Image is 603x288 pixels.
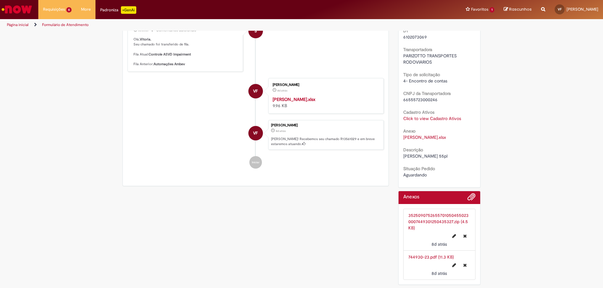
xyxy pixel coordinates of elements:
[273,83,377,87] div: [PERSON_NAME]
[432,241,447,247] time: 24/09/2025 07:45:24
[408,212,469,231] a: 35250907526557010504550230007449301250435327.zip (4.5 KB)
[403,28,409,34] b: DT
[140,37,150,42] b: Vitoria
[403,147,423,153] b: Descrição
[403,128,416,134] b: Anexo
[1,3,33,16] img: ServiceNow
[133,37,238,66] p: Olá, , Seu chamado foi transferido de fila. Fila Atual: Fila Anterior:
[149,52,191,57] b: Controle ASVD Impairment
[276,129,286,133] time: 23/09/2025 19:53:28
[273,97,315,102] a: [PERSON_NAME].xlsx
[403,78,447,84] span: 4- Encontro de contas
[273,96,377,109] div: 9.96 KB
[154,62,185,66] b: Automações Ambev
[138,29,148,32] span: 8d atrás
[277,89,287,92] span: 8d atrás
[403,34,427,40] span: 6102073069
[5,19,397,31] ul: Trilhas de página
[403,194,419,200] h2: Anexos
[403,72,440,77] b: Tipo de solicitação
[504,7,532,13] a: Rascunhos
[253,84,258,99] span: VF
[432,270,447,276] time: 24/09/2025 07:45:24
[448,231,460,241] button: Editar nome de arquivo 35250907526557010504550230007449301250435327.zip
[467,193,475,204] button: Adicionar anexos
[432,241,447,247] span: 8d atrás
[81,6,91,13] span: More
[138,29,148,32] time: 23/09/2025 19:53:30
[248,84,263,98] div: Vitoria Junqueira Fornasaro
[459,231,470,241] button: Excluir 35250907526557010504550230007449301250435327.zip
[403,91,451,96] b: CNPJ da Transportadora
[490,7,494,13] span: 1
[403,97,437,102] span: 66555723000246
[403,134,446,140] a: Download de PL Willian.xlsx
[253,126,258,141] span: VF
[408,254,454,260] a: 744930-23.pdf (11.3 KB)
[509,6,532,12] span: Rascunhos
[432,270,447,276] span: 8d atrás
[121,6,136,14] p: +GenAi
[471,6,488,13] span: Favoritos
[277,89,287,92] time: 23/09/2025 19:53:24
[403,116,461,121] a: Click to view Cadastro Ativos
[567,7,598,12] span: [PERSON_NAME]
[43,6,65,13] span: Requisições
[403,47,432,52] b: Transportadora
[128,120,384,150] li: Vitoria Junqueira Fornasaro
[403,53,458,65] span: PARIZOTTO TRANSPORTES RODOVIARIOS
[448,260,460,270] button: Editar nome de arquivo 744930-23.pdf
[254,24,257,39] span: S
[403,109,434,115] b: Cadastro Ativos
[403,166,435,171] b: Situação Pedido
[248,24,263,38] div: System
[7,22,29,27] a: Página inicial
[100,6,136,14] div: Padroniza
[403,172,427,178] span: Aguardando
[403,153,448,159] span: [PERSON_NAME] 55pl
[271,137,380,146] p: [PERSON_NAME]! Recebemos seu chamado R13561029 e em breve estaremos atuando.
[558,7,562,11] span: VF
[66,7,72,13] span: 6
[156,28,196,33] small: Comentários adicionais
[276,129,286,133] span: 8d atrás
[271,123,380,127] div: [PERSON_NAME]
[459,260,470,270] button: Excluir 744930-23.pdf
[248,126,263,140] div: Vitoria Junqueira Fornasaro
[42,22,89,27] a: Formulário de Atendimento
